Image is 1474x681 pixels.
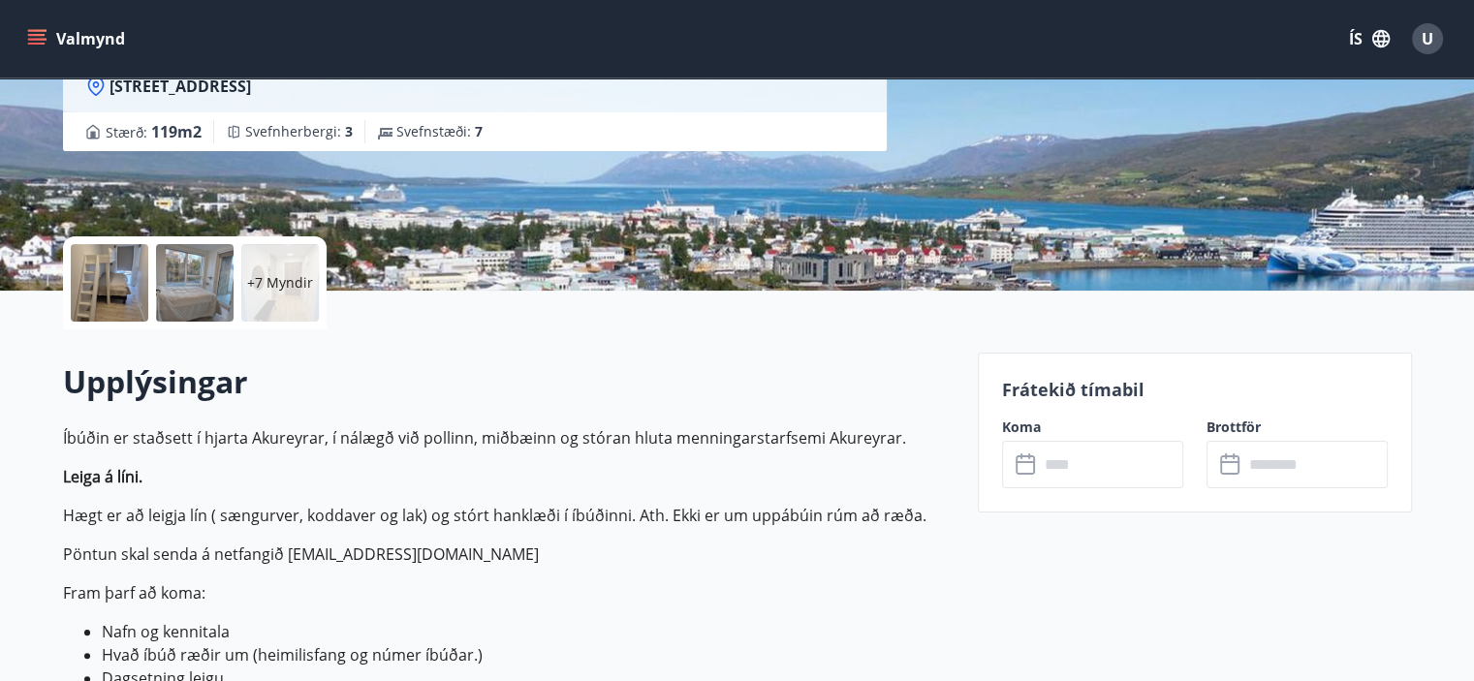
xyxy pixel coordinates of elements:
[63,504,955,527] p: Hægt er að leigja lín ( sængurver, koddaver og lak) og stórt hanklæði í íbúðinni. Ath. Ekki er um...
[151,121,202,142] span: 119 m2
[1422,28,1433,49] span: U
[63,542,955,566] p: Pöntun skal senda á netfangið [EMAIL_ADDRESS][DOMAIN_NAME]
[1002,377,1388,402] p: Frátekið tímabil
[345,122,353,140] span: 3
[245,122,353,141] span: Svefnherbergi :
[1338,21,1400,56] button: ÍS
[396,122,483,141] span: Svefnstæði :
[1002,418,1183,437] label: Koma
[102,620,955,643] li: Nafn og kennitala
[63,581,955,604] p: Fram þarf að koma:
[1207,418,1388,437] label: Brottför
[63,466,142,487] strong: Leiga á líni.
[110,76,251,97] span: [STREET_ADDRESS]
[63,426,955,449] p: Íbúðin er staðsett í hjarta Akureyrar, í nálægð við pollinn, miðbæinn og stóran hluta menningarst...
[247,273,313,293] p: +7 Myndir
[102,643,955,666] li: Hvað íbúð ræðir um (heimilisfang og númer íbúðar.)
[475,122,483,140] span: 7
[1404,15,1451,62] button: U
[23,21,133,56] button: menu
[63,360,955,403] h2: Upplýsingar
[106,120,202,143] span: Stærð :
